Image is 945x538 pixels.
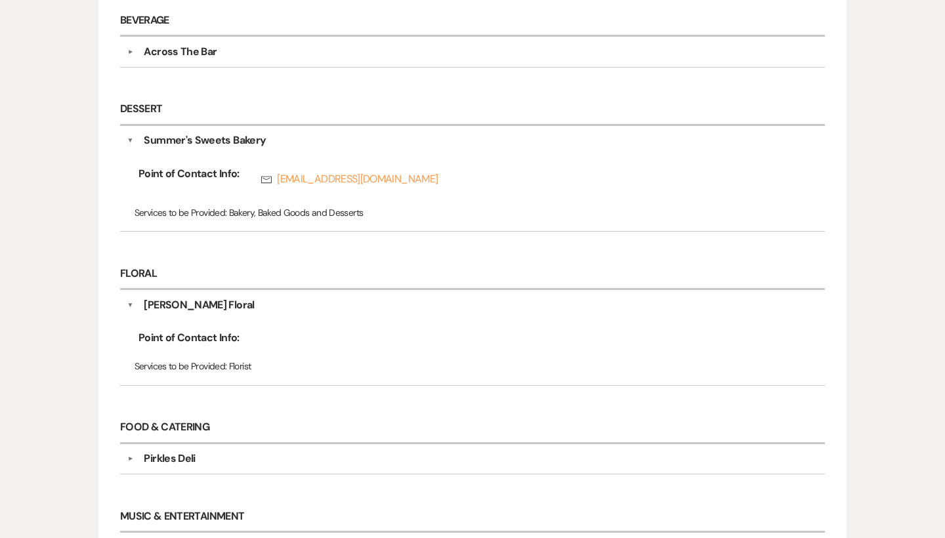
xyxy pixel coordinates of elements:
[135,205,811,220] p: Bakery, Baked Goods and Desserts
[144,297,254,313] div: [PERSON_NAME] Floral
[120,6,825,37] h6: Beverage
[135,207,227,218] span: Services to be Provided:
[127,297,134,313] button: ▼
[120,259,825,290] h6: Floral
[144,44,217,60] div: Across The Bar
[144,451,195,466] div: Pirkles Deli
[135,359,811,373] p: Florist
[135,330,240,346] span: Point of Contact Info:
[135,166,240,192] span: Point of Contact Info:
[261,171,784,187] a: [EMAIL_ADDRESS][DOMAIN_NAME]
[120,95,825,126] h6: Dessert
[144,133,266,148] div: Summer's Sweets Bakery
[120,413,825,444] h6: Food & Catering
[122,49,138,55] button: ▼
[127,133,134,148] button: ▼
[122,455,138,462] button: ▼
[135,360,227,372] span: Services to be Provided:
[120,502,825,533] h6: Music & Entertainment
